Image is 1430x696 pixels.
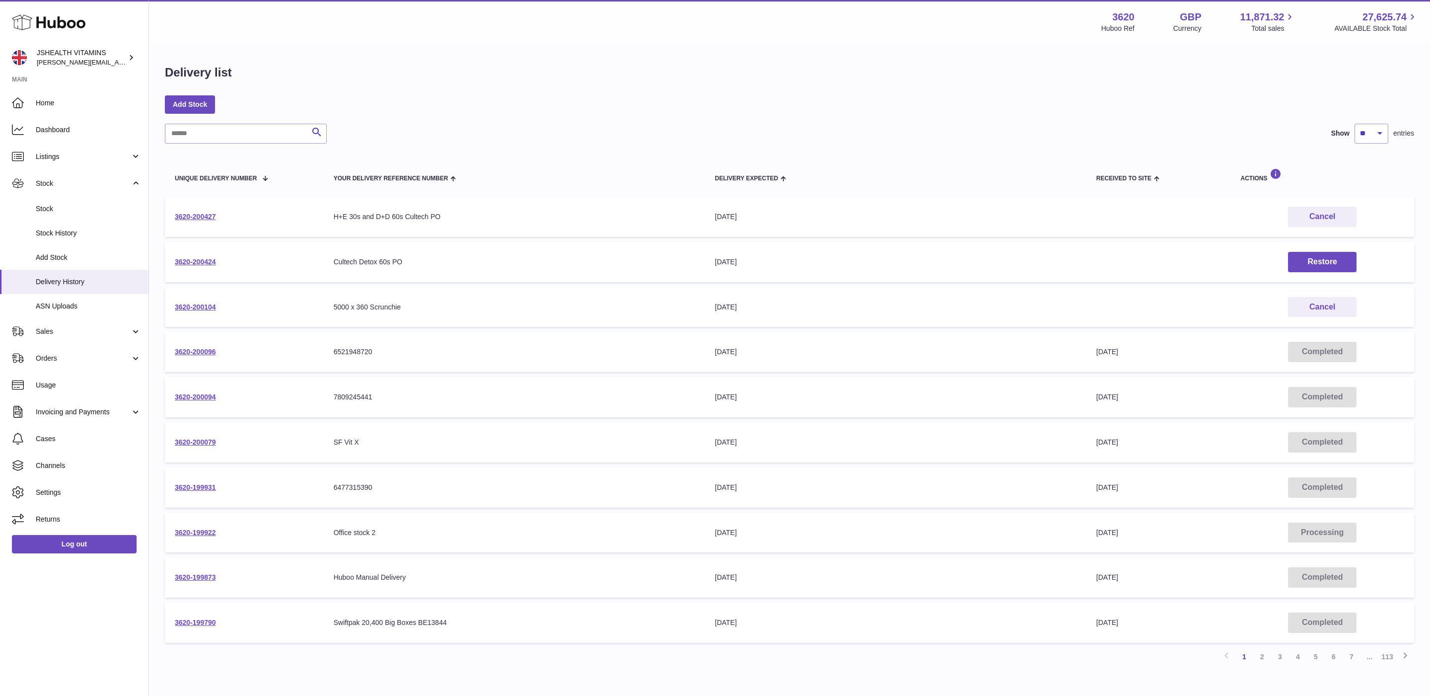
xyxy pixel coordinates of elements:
div: Huboo Ref [1101,24,1135,33]
span: Orders [36,354,131,363]
span: Usage [36,381,141,390]
div: Office stock 2 [334,528,695,538]
div: Swiftpak 20,400 Big Boxes BE13844 [334,618,695,627]
a: 4 [1289,648,1307,666]
span: [DATE] [1096,393,1118,401]
div: JSHEALTH VITAMINS [37,48,126,67]
span: [DATE] [1096,573,1118,581]
span: entries [1393,129,1414,138]
button: Restore [1288,252,1357,272]
div: [DATE] [715,257,1076,267]
div: Cultech Detox 60s PO [334,257,695,267]
span: Your Delivery Reference Number [334,175,448,182]
div: [DATE] [715,438,1076,447]
a: 3 [1271,648,1289,666]
a: 3620-200424 [175,258,216,266]
div: [DATE] [715,528,1076,538]
span: Stock [36,204,141,214]
img: francesca@jshealthvitamins.com [12,50,27,65]
div: Huboo Manual Delivery [334,573,695,582]
div: [DATE] [715,483,1076,492]
span: [DATE] [1096,438,1118,446]
a: Add Stock [165,95,215,113]
div: [DATE] [715,573,1076,582]
span: Total sales [1251,24,1295,33]
a: 1 [1235,648,1253,666]
span: Cases [36,434,141,444]
div: Currency [1173,24,1202,33]
span: Home [36,98,141,108]
div: [DATE] [715,618,1076,627]
span: ... [1360,648,1378,666]
div: SF Vit X [334,438,695,447]
span: [DATE] [1096,348,1118,356]
span: [DATE] [1096,529,1118,537]
div: [DATE] [715,347,1076,357]
a: 3620-199922 [175,529,216,537]
div: H+E 30s and D+D 60s Cultech PO [334,212,695,222]
span: Delivery Expected [715,175,778,182]
div: 6477315390 [334,483,695,492]
span: 27,625.74 [1362,10,1407,24]
a: 3620-200096 [175,348,216,356]
a: 3620-200427 [175,213,216,221]
span: AVAILABLE Stock Total [1334,24,1418,33]
span: Invoicing and Payments [36,407,131,417]
span: [DATE] [1096,483,1118,491]
div: [DATE] [715,392,1076,402]
div: 5000 x 360 Scrunchie [334,303,695,312]
span: Add Stock [36,253,141,262]
label: Show [1331,129,1350,138]
div: [DATE] [715,212,1076,222]
strong: 3620 [1112,10,1135,24]
div: 6521948720 [334,347,695,357]
a: 7 [1343,648,1360,666]
a: 6 [1325,648,1343,666]
a: 27,625.74 AVAILABLE Stock Total [1334,10,1418,33]
a: 11,871.32 Total sales [1240,10,1295,33]
span: Sales [36,327,131,336]
a: 3620-200094 [175,393,216,401]
span: Delivery History [36,277,141,287]
span: Channels [36,461,141,470]
span: 11,871.32 [1240,10,1284,24]
a: 113 [1378,648,1396,666]
span: Returns [36,515,141,524]
span: Stock History [36,229,141,238]
a: 5 [1307,648,1325,666]
strong: GBP [1180,10,1201,24]
span: Unique Delivery Number [175,175,257,182]
span: Settings [36,488,141,497]
a: 3620-200104 [175,303,216,311]
div: [DATE] [715,303,1076,312]
span: [PERSON_NAME][EMAIL_ADDRESS][DOMAIN_NAME] [37,58,199,66]
a: 3620-199931 [175,483,216,491]
a: 3620-199873 [175,573,216,581]
span: [DATE] [1096,619,1118,626]
span: Stock [36,179,131,188]
div: 7809245441 [334,392,695,402]
button: Cancel [1288,207,1357,227]
span: Listings [36,152,131,161]
span: Received to Site [1096,175,1151,182]
button: Cancel [1288,297,1357,317]
a: 3620-200079 [175,438,216,446]
a: 2 [1253,648,1271,666]
span: ASN Uploads [36,302,141,311]
div: Actions [1240,168,1404,182]
h1: Delivery list [165,65,232,80]
span: Dashboard [36,125,141,135]
a: Log out [12,535,137,553]
a: 3620-199790 [175,619,216,626]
